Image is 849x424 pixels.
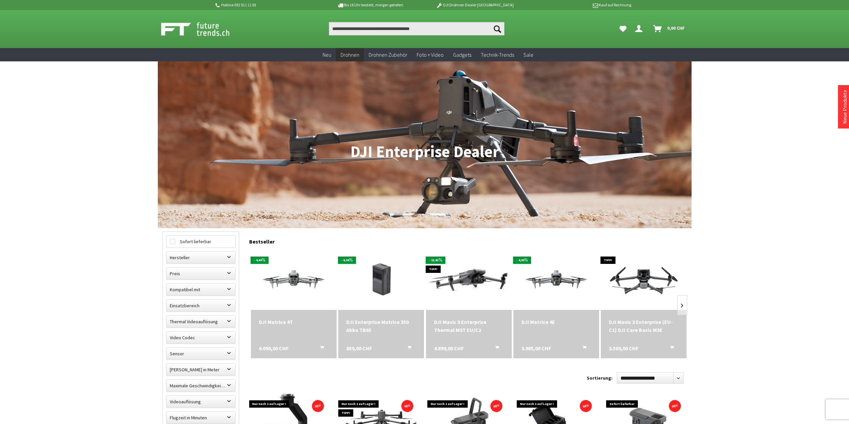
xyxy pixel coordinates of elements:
[336,48,364,62] a: Drohnen
[521,344,551,352] span: 3.985,00 CHF
[574,344,590,353] button: In den Warenkorb
[166,284,235,296] label: Kompatibel mit
[587,373,612,383] label: Sortierung:
[601,256,687,304] img: DJI Mavic 3 Enterprise (EU-C1) DJI Care Basic M3E
[364,48,412,62] a: Drohnen Zubehör
[166,252,235,264] label: Hersteller
[329,22,504,35] input: Produkt, Marke, Kategorie, EAN, Artikelnummer…
[417,51,444,58] span: Foto + Video
[632,22,648,35] a: Dein Konto
[521,318,591,326] div: DJI Matrice 4E
[251,256,337,304] img: DJI Matrice 4T
[651,22,688,35] a: Warenkorb
[259,318,329,326] a: DJI Matrice 4T 6.090,00 CHF In den Warenkorb
[166,364,235,376] label: Maximale Flughöhe in Meter
[166,396,235,408] label: Videoauflösung
[215,1,319,9] p: Hotline 032 511 11 03
[423,1,527,9] p: DJI Drohnen Dealer [GEOGRAPHIC_DATA]
[341,51,359,58] span: Drohnen
[513,256,599,304] img: DJI Matrice 4E
[166,332,235,344] label: Video Codec
[519,48,538,62] a: Sale
[346,318,416,334] div: DJI Enterprise Matrice 350 Akku TB65
[166,300,235,312] label: Einsatzbereich
[412,48,448,62] a: Foto + Video
[609,318,679,334] div: DJI Mavic 3 Enterprise (EU-C1) DJI Care Basic M3E
[434,318,504,334] a: DJI Mavic 3 Enterprise Thermal M3T EU/C2 4.899,00 CHF In den Warenkorb
[166,412,235,424] label: Flugzeit in Minuten
[323,51,331,58] span: Neu
[166,316,235,328] label: Thermal Videoauflösung
[166,236,235,248] label: Sofort lieferbar
[841,90,848,124] a: Neue Produkte
[527,1,631,9] p: Kauf auf Rechnung
[162,143,687,160] h1: DJI Enterprise Dealer
[166,268,235,280] label: Preis
[166,348,235,360] label: Sensor
[434,318,504,334] div: DJI Mavic 3 Enterprise Thermal M3T EU/C2
[312,344,328,353] button: In den Warenkorb
[609,318,679,334] a: DJI Mavic 3 Enterprise (EU-C1) DJI Care Basic M3E 3.569,00 CHF In den Warenkorb
[490,22,504,35] button: Suchen
[521,318,591,326] a: DJI Matrice 4E 3.985,00 CHF In den Warenkorb
[259,344,289,352] span: 6.090,00 CHF
[476,48,519,62] a: Technik-Trends
[609,344,639,352] span: 3.569,00 CHF
[161,21,244,37] img: Shop Futuretrends - zur Startseite wechseln
[426,253,512,307] img: DJI Mavic 3 Enterprise Thermal M3T EU/C2
[369,51,407,58] span: Drohnen Zubehör
[523,51,533,58] span: Sale
[346,318,416,334] a: DJI Enterprise Matrice 350 Akku TB65 859,00 CHF In den Warenkorb
[662,344,678,353] button: In den Warenkorb
[318,48,336,62] a: Neu
[319,1,423,9] p: Bis 16 Uhr bestellt, morgen geliefert.
[448,48,476,62] a: Gadgets
[487,344,503,353] button: In den Warenkorb
[453,51,471,58] span: Gadgets
[399,344,415,353] button: In den Warenkorb
[344,250,419,310] img: DJI Enterprise Matrice 350 Akku TB65
[667,23,685,33] span: 0,00 CHF
[346,344,372,352] span: 859,00 CHF
[434,344,464,352] span: 4.899,00 CHF
[259,318,329,326] div: DJI Matrice 4T
[166,380,235,392] label: Maximale Geschwindigkeit in km/h
[249,232,687,248] div: Bestseller
[481,51,514,58] span: Technik-Trends
[616,22,630,35] a: Meine Favoriten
